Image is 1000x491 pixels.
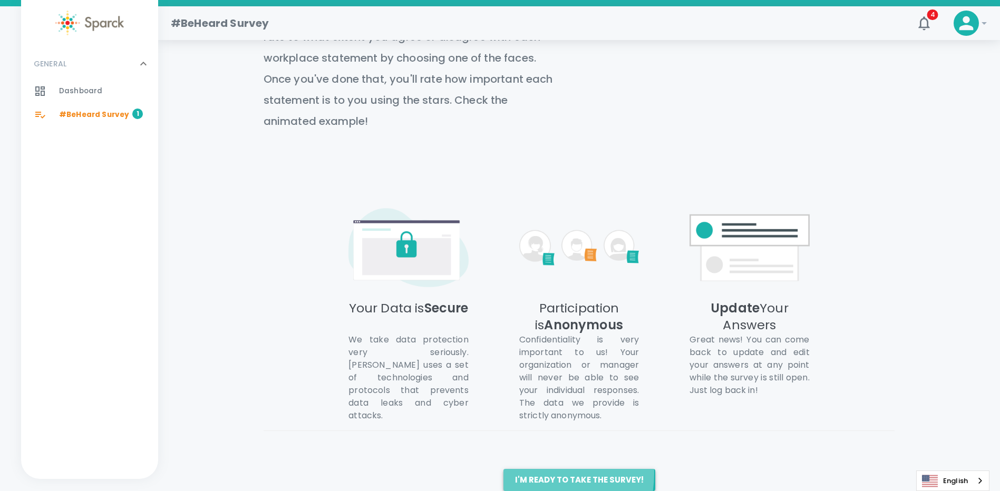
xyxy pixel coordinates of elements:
div: GENERAL [21,80,158,131]
h1: #BeHeard Survey [171,15,269,32]
h5: Participation is [519,300,639,333]
span: Secure [424,299,469,317]
h5: Your Data is [348,300,468,333]
span: 4 [927,9,938,20]
span: Dashboard [59,86,102,96]
aside: Language selected: English [916,470,989,491]
a: #BeHeard Survey1 [21,103,158,126]
span: Update [711,299,760,317]
p: We take data protection very seriously. [PERSON_NAME] uses a set of technologies and protocols th... [348,333,468,422]
button: I'm ready to take the survey! [503,469,655,491]
span: #BeHeard Survey [59,110,129,120]
img: Sparck logo [55,11,124,35]
span: Anonymous [544,316,623,333]
div: GENERAL [21,48,158,80]
a: Sparck logo [21,11,158,35]
span: 1 [132,109,143,119]
img: [object Object] [519,208,639,288]
img: [object Object] [690,208,809,288]
h5: Your Answers [690,300,809,333]
p: GENERAL [34,58,66,69]
p: Great news! You can come back to update and edit your answers at any point while the survey is st... [690,333,809,397]
a: Dashboard [21,80,158,103]
div: Language [916,470,989,491]
button: 4 [911,11,937,36]
img: [object Object] [348,208,468,288]
p: Confidentiality is very important to us! Your organization or manager will never be able to see y... [519,333,639,422]
a: English [917,471,989,490]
